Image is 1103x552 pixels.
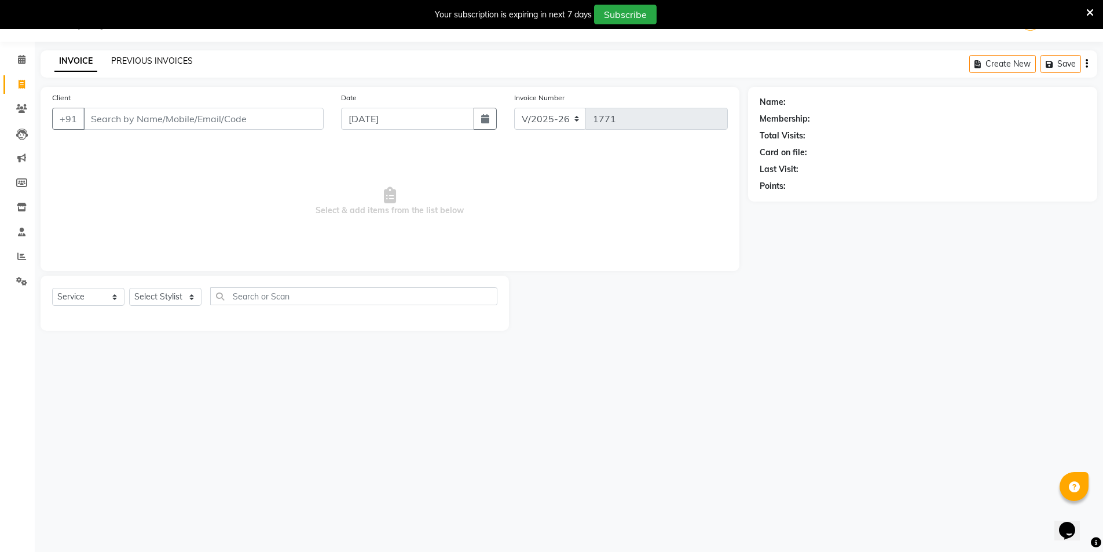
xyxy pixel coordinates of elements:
[514,93,565,103] label: Invoice Number
[760,163,798,176] div: Last Visit:
[341,93,357,103] label: Date
[210,287,497,305] input: Search or Scan
[83,108,324,130] input: Search by Name/Mobile/Email/Code
[52,144,728,259] span: Select & add items from the list below
[760,96,786,108] div: Name:
[435,9,592,21] div: Your subscription is expiring in next 7 days
[111,56,193,66] a: PREVIOUS INVOICES
[1054,506,1091,540] iframe: chat widget
[760,130,805,142] div: Total Visits:
[969,55,1036,73] button: Create New
[760,180,786,192] div: Points:
[54,51,97,72] a: INVOICE
[760,113,810,125] div: Membership:
[52,108,85,130] button: +91
[760,147,807,159] div: Card on file:
[1040,55,1081,73] button: Save
[52,93,71,103] label: Client
[594,5,657,24] button: Subscribe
